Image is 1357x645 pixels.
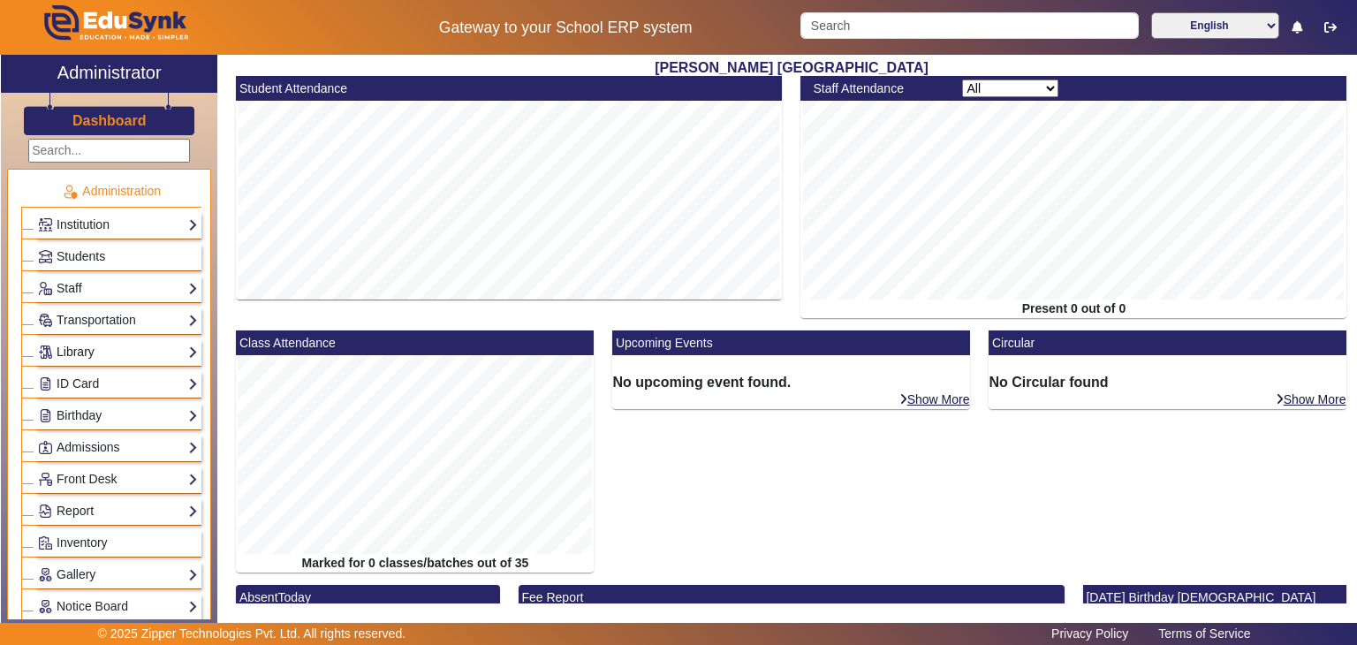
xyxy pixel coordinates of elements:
[800,300,1346,318] div: Present 0 out of 0
[57,535,108,550] span: Inventory
[804,80,953,98] div: Staff Attendance
[236,585,500,610] mat-card-header: AbsentToday
[57,62,162,83] h2: Administrator
[236,330,594,355] mat-card-header: Class Attendance
[519,585,1065,610] mat-card-header: Fee Report
[898,391,971,407] a: Show More
[39,250,52,263] img: Students.png
[38,533,198,553] a: Inventory
[1083,585,1347,628] mat-card-header: [DATE] Birthday [DEMOGRAPHIC_DATA] (Mon)
[72,111,148,130] a: Dashboard
[28,139,190,163] input: Search...
[72,112,147,129] h3: Dashboard
[1,55,217,93] a: Administrator
[1275,391,1347,407] a: Show More
[1149,622,1259,645] a: Terms of Service
[989,330,1346,355] mat-card-header: Circular
[21,182,201,201] p: Administration
[612,374,970,391] h6: No upcoming event found.
[612,330,970,355] mat-card-header: Upcoming Events
[227,59,1356,76] h2: [PERSON_NAME] [GEOGRAPHIC_DATA]
[39,536,52,550] img: Inventory.png
[98,625,406,643] p: © 2025 Zipper Technologies Pvt. Ltd. All rights reserved.
[62,184,78,200] img: Administration.png
[989,374,1346,391] h6: No Circular found
[57,249,105,263] span: Students
[800,12,1138,39] input: Search
[236,554,594,573] div: Marked for 0 classes/batches out of 35
[349,19,782,37] h5: Gateway to your School ERP system
[236,76,782,101] mat-card-header: Student Attendance
[1042,622,1137,645] a: Privacy Policy
[38,247,198,267] a: Students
